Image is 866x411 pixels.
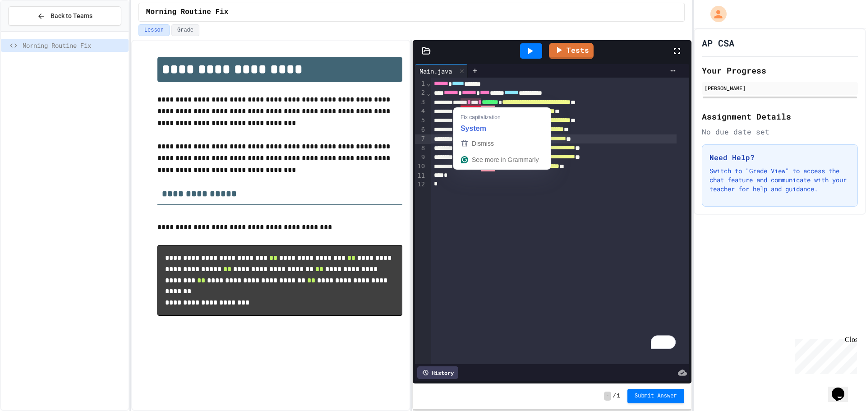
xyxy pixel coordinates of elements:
[415,153,426,162] div: 9
[138,24,170,36] button: Lesson
[415,134,426,143] div: 7
[51,11,92,21] span: Back to Teams
[828,375,857,402] iframe: chat widget
[613,393,616,400] span: /
[415,107,426,116] div: 4
[146,7,228,18] span: Morning Routine Fix
[426,80,431,87] span: Fold line
[415,79,426,88] div: 1
[415,162,426,171] div: 10
[701,4,729,24] div: My Account
[549,43,594,59] a: Tests
[426,89,431,97] span: Fold line
[415,125,426,134] div: 6
[431,78,689,364] div: To enrich screen reader interactions, please activate Accessibility in Grammarly extension settings
[8,6,121,26] button: Back to Teams
[702,110,858,123] h2: Assignment Details
[702,37,734,49] h1: AP CSA
[709,166,850,194] p: Switch to "Grade View" to access the chat feature and communicate with your teacher for help and ...
[4,4,62,57] div: Chat with us now!Close
[617,393,620,400] span: 1
[635,393,677,400] span: Submit Answer
[791,336,857,374] iframe: chat widget
[415,116,426,125] div: 5
[415,88,426,97] div: 2
[171,24,199,36] button: Grade
[705,84,855,92] div: [PERSON_NAME]
[604,392,611,401] span: -
[415,98,426,107] div: 3
[627,389,684,403] button: Submit Answer
[702,64,858,77] h2: Your Progress
[415,64,468,78] div: Main.java
[415,66,456,76] div: Main.java
[415,180,426,189] div: 12
[415,144,426,153] div: 8
[23,41,125,50] span: Morning Routine Fix
[702,126,858,137] div: No due date set
[709,152,850,163] h3: Need Help?
[415,171,426,180] div: 11
[417,366,458,379] div: History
